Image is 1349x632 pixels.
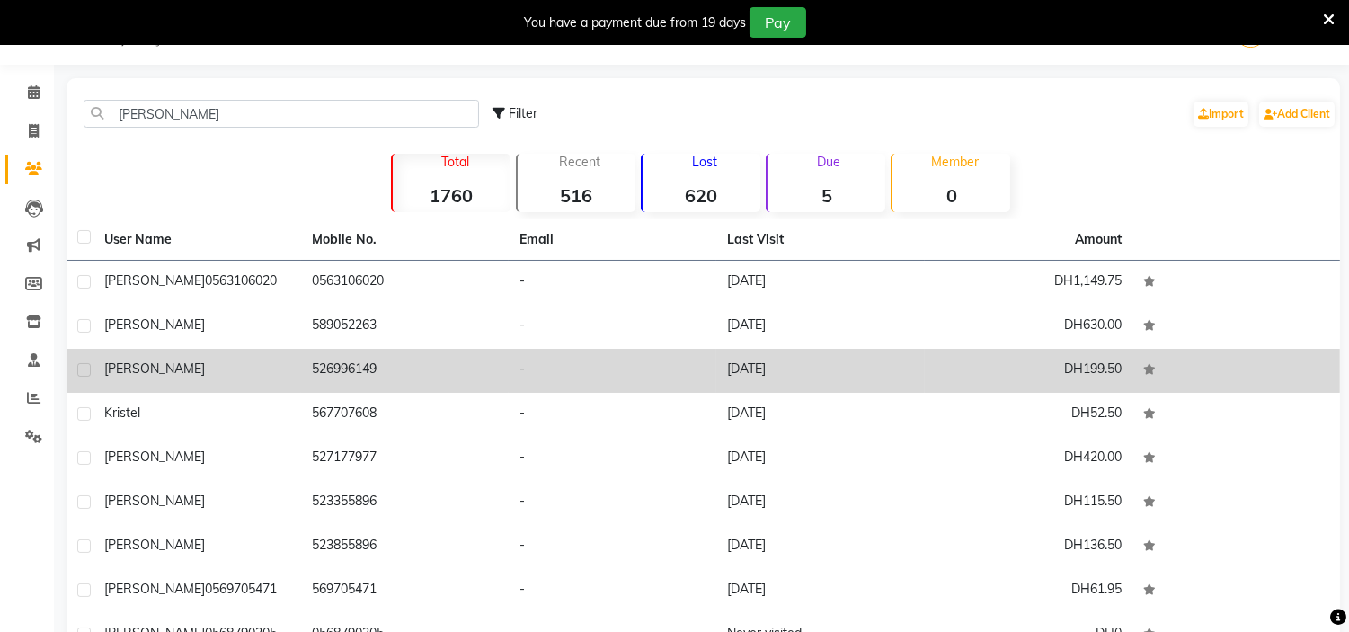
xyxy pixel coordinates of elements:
[716,569,924,613] td: [DATE]
[509,261,716,305] td: -
[892,184,1010,207] strong: 0
[509,105,537,121] span: Filter
[1064,219,1132,260] th: Amount
[104,537,205,553] span: [PERSON_NAME]
[925,261,1132,305] td: DH1,149.75
[518,184,635,207] strong: 516
[716,219,924,261] th: Last Visit
[509,219,716,261] th: Email
[925,525,1132,569] td: DH136.50
[301,305,509,349] td: 589052263
[900,154,1010,170] p: Member
[400,154,510,170] p: Total
[301,349,509,393] td: 526996149
[716,261,924,305] td: [DATE]
[716,437,924,481] td: [DATE]
[509,525,716,569] td: -
[104,405,140,421] span: kristel
[301,437,509,481] td: 527177977
[925,481,1132,525] td: DH115.50
[301,261,509,305] td: 0563106020
[509,569,716,613] td: -
[925,437,1132,481] td: DH420.00
[509,437,716,481] td: -
[104,361,205,377] span: [PERSON_NAME]
[509,349,716,393] td: -
[93,219,301,261] th: User Name
[1194,102,1248,127] a: Import
[768,184,885,207] strong: 5
[301,525,509,569] td: 523855896
[716,305,924,349] td: [DATE]
[104,493,205,509] span: [PERSON_NAME]
[509,393,716,437] td: -
[771,154,885,170] p: Due
[716,481,924,525] td: [DATE]
[84,100,479,128] input: Search by Name/Mobile/Email/Code
[750,7,806,38] button: Pay
[205,581,277,597] span: 0569705471
[509,305,716,349] td: -
[509,481,716,525] td: -
[301,481,509,525] td: 523355896
[301,219,509,261] th: Mobile No.
[524,13,746,32] div: You have a payment due from 19 days
[301,393,509,437] td: 567707608
[301,569,509,613] td: 569705471
[925,305,1132,349] td: DH630.00
[104,272,205,289] span: [PERSON_NAME]
[716,525,924,569] td: [DATE]
[104,316,205,333] span: [PERSON_NAME]
[925,569,1132,613] td: DH61.95
[716,349,924,393] td: [DATE]
[925,349,1132,393] td: DH199.50
[525,154,635,170] p: Recent
[104,449,205,465] span: [PERSON_NAME]
[925,393,1132,437] td: DH52.50
[205,272,277,289] span: 0563106020
[393,184,510,207] strong: 1760
[104,581,205,597] span: [PERSON_NAME]
[716,393,924,437] td: [DATE]
[643,184,760,207] strong: 620
[650,154,760,170] p: Lost
[1259,102,1335,127] a: Add Client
